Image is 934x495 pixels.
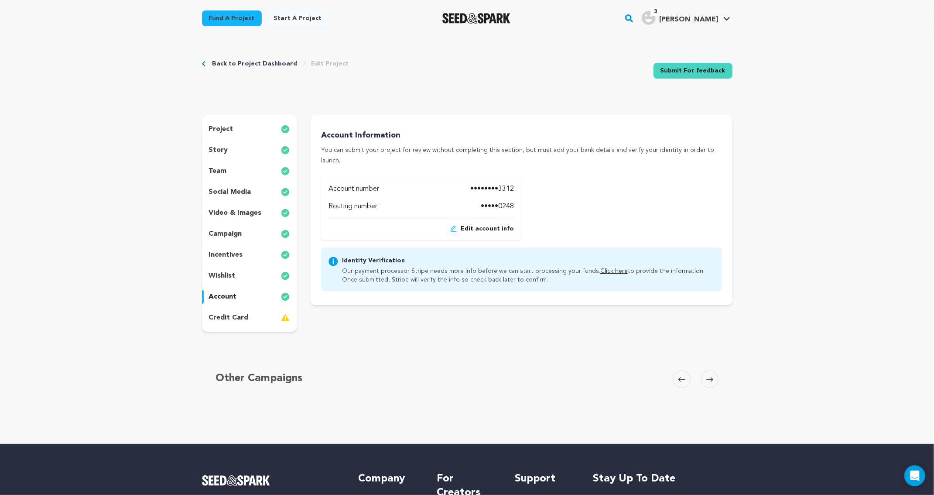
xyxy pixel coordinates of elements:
a: Back to Project Dashboard [212,59,298,68]
p: •••••0248 [481,201,514,212]
a: Submit For feedback [653,63,732,79]
img: user.png [642,11,656,25]
p: ••••••••3312 [470,184,514,194]
h5: Stay up to date [593,472,732,486]
img: check-circle-full.svg [281,292,290,302]
a: Kathryn P.'s Profile [640,9,732,25]
span: Kathryn P.'s Profile [640,9,732,27]
img: warning-full.svg [281,313,290,323]
p: Account number [328,184,379,194]
p: Account Information [321,129,722,142]
button: Edit account info [450,224,514,233]
a: Edit Project [311,59,349,68]
img: check-circle-full.svg [281,271,290,281]
button: project [202,122,297,136]
a: Start a project [267,10,329,26]
div: Open Intercom Messenger [904,465,925,486]
button: credit card [202,311,297,325]
span: [PERSON_NAME] [659,16,718,23]
img: check-circle-full.svg [281,145,290,155]
p: account [209,292,237,302]
p: video & images [209,208,262,218]
img: Seed&Spark Logo [202,475,270,486]
img: check-circle-full.svg [281,124,290,134]
a: Seed&Spark Homepage [442,13,511,24]
img: Seed&Spark Logo Dark Mode [442,13,511,24]
p: Routing number [328,201,377,212]
p: You can submit your project for review without completing this section, but must add your bank de... [321,145,722,166]
img: check-circle-full.svg [281,208,290,218]
img: check-circle-full.svg [281,250,290,260]
img: check-circle-full.svg [281,229,290,239]
a: Seed&Spark Homepage [202,475,341,486]
a: Fund a project [202,10,262,26]
h5: Support [515,472,575,486]
p: project [209,124,233,134]
h5: Company [358,472,419,486]
span: 3 [650,7,660,16]
span: Edit account info [461,224,514,233]
button: campaign [202,227,297,241]
div: Kathryn P.'s Profile [642,11,718,25]
button: video & images [202,206,297,220]
button: incentives [202,248,297,262]
button: team [202,164,297,178]
button: story [202,143,297,157]
p: team [209,166,227,176]
button: account [202,290,297,304]
img: check-circle-full.svg [281,166,290,176]
img: check-circle-full.svg [281,187,290,197]
p: incentives [209,250,243,260]
p: wishlist [209,271,236,281]
p: credit card [209,313,249,323]
p: social media [209,187,251,197]
p: Our payment processor Stripe needs more info before we can start processing your funds. to provid... [342,265,715,284]
p: story [209,145,228,155]
button: wishlist [202,269,297,283]
a: Click here [600,268,628,274]
div: Breadcrumb [202,59,349,68]
p: campaign [209,229,242,239]
h5: Other Campaigns [216,371,303,386]
p: Identity Verification [342,256,715,265]
button: social media [202,185,297,199]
